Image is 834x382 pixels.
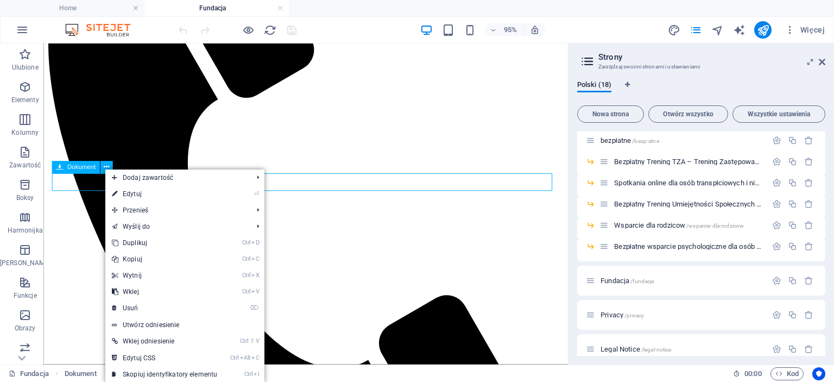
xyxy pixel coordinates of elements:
p: Zawartość [9,161,41,170]
div: Bezpłatny Trening TZA – Trening Zastępowania Agresji [611,158,767,165]
span: Fundacja [601,277,654,285]
i: ⌦ [250,304,259,311]
div: Ustawienia [772,276,781,285]
button: Kliknij tutaj, aby wyjść z trybu podglądu i kontynuować edycję [242,23,255,36]
button: text_generator [732,23,745,36]
i: V [256,337,259,345]
div: Usuń [804,178,813,187]
i: ⏎ [254,190,259,197]
div: Duplikuj [788,221,797,230]
button: design [667,23,680,36]
div: Ustawienia [772,136,781,145]
p: Harmonijka [8,226,43,235]
div: Usuń [804,345,813,354]
p: Funkcje [14,291,37,300]
div: Usuń [804,199,813,209]
span: Polski (18) [577,78,611,93]
nav: breadcrumb [65,367,97,380]
button: navigator [711,23,724,36]
a: Utwórz odniesienie [105,317,264,333]
div: Ustawienia [772,345,781,354]
div: Duplikuj [788,157,797,166]
div: Ustawienia [772,178,781,187]
span: Kod [775,367,799,380]
a: CtrlCKopiuj [105,251,224,267]
div: Ustawienia [772,242,781,251]
div: Ustawienia [772,157,781,166]
p: Elementy [11,96,39,104]
div: Fundacja/fundacja [597,277,767,284]
span: Nowa strona [582,111,639,117]
div: Usuń [804,136,813,145]
span: Kliknij, aby otworzyć stronę [601,311,644,319]
div: Usuń [804,310,813,320]
span: /legal-notice [641,347,672,353]
h4: Fundacja [144,2,289,14]
i: I [254,371,259,378]
span: Kliknij, aby otworzyć stronę [601,345,671,353]
span: /bezp-atne [632,138,659,144]
i: Ctrl [230,354,239,361]
i: Po zmianie rozmiaru automatycznie dostosowuje poziom powiększenia do wybranego urządzenia. [530,25,540,35]
a: CtrlDDuplikuj [105,235,224,251]
span: Więcej [785,24,825,35]
a: ⌦Usuń [105,300,224,316]
button: Otwórz wszystko [648,105,728,123]
a: Wyślij do [105,218,248,235]
a: CtrlXWytnij [105,267,224,284]
div: Usuń [804,242,813,251]
button: Nowa strona [577,105,644,123]
i: Ctrl [242,272,251,279]
i: Projekt (Ctrl+Alt+Y) [668,24,680,36]
i: X [251,272,259,279]
span: : [752,370,754,378]
span: 00 00 [744,367,761,380]
div: Duplikuj [788,178,797,187]
a: Ctrl⇧VWklej odniesienie [105,333,224,349]
i: Strony (Ctrl+Alt+S) [690,24,702,36]
span: Dokument [67,164,96,170]
span: Kliknij, aby zaznaczyć. Kliknij dwukrotnie, aby edytować [65,367,97,380]
button: Usercentrics [812,367,825,380]
button: Wszystkie ustawienia [732,105,825,123]
i: Ctrl [244,371,253,378]
h6: 95% [502,23,519,36]
span: Przenieś [105,202,248,218]
div: Privacy/privacy [597,311,767,318]
i: C [251,255,259,262]
i: Ctrl [242,239,251,246]
div: Bezpłatny Trening Umiejętności Społecznych (TUS) [611,201,767,208]
h3: Zarządzaj swoimi stronami i ustawieniami [598,62,804,72]
div: Duplikuj [788,276,797,285]
span: Kliknij, aby otworzyć stronę [614,221,744,229]
p: Boksy [16,193,34,202]
i: Ctrl [242,288,251,295]
span: Kliknij, aby otworzyć stronę [601,136,659,145]
div: Usuń [804,157,813,166]
div: Zakładki językowe [577,80,825,101]
span: Otwórz wszystko [653,111,723,117]
a: ⏎Edytuj [105,186,224,202]
button: reload [263,23,276,36]
div: Duplikuj [788,345,797,354]
button: 95% [485,23,524,36]
a: CtrlVWklej [105,284,224,300]
div: Ustawienia [772,199,781,209]
span: /wsparcie-dla-rodzicow [686,223,744,229]
i: Opublikuj [757,24,769,36]
div: Usuń [804,221,813,230]
a: Kliknij, aby anulować zaznaczenie. Kliknij dwukrotnie, aby otworzyć Strony [9,367,49,380]
i: ⇧ [250,337,255,345]
button: pages [689,23,702,36]
div: Ustawienia [772,221,781,230]
div: Bezpłatne wsparcie psychologiczne dla osób narażonych na dyskryminację [611,243,767,250]
div: Duplikuj [788,199,797,209]
span: /fundacja [630,278,654,284]
p: Ulubione [12,63,39,72]
span: /privacy [624,312,644,318]
i: D [251,239,259,246]
span: Dodaj zawartość [105,170,248,186]
i: Przeładuj stronę [264,24,276,36]
p: Kolumny [11,128,39,137]
i: Ctrl [240,337,249,345]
